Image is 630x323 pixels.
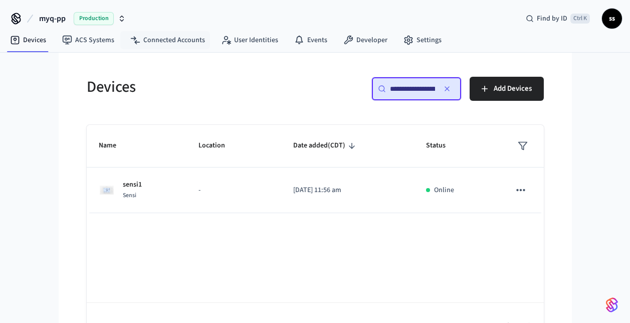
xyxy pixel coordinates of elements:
[286,31,335,49] a: Events
[603,10,621,28] span: ss
[213,31,286,49] a: User Identities
[434,185,454,196] p: Online
[518,10,598,28] div: Find by IDCtrl K
[99,138,129,153] span: Name
[123,180,142,190] p: sensi1
[39,13,66,25] span: myq-pp
[470,77,544,101] button: Add Devices
[395,31,450,49] a: Settings
[2,31,54,49] a: Devices
[123,191,136,200] span: Sensi
[87,125,544,213] table: sticky table
[537,14,567,24] span: Find by ID
[198,138,238,153] span: Location
[606,297,618,313] img: SeamLogoGradient.69752ec5.svg
[87,77,309,97] h5: Devices
[198,185,269,196] p: -
[494,82,532,95] span: Add Devices
[99,182,115,198] img: Sensi Smart Thermostat (White)
[74,12,114,25] span: Production
[602,9,622,29] button: ss
[426,138,459,153] span: Status
[122,31,213,49] a: Connected Accounts
[293,138,358,153] span: Date added(CDT)
[54,31,122,49] a: ACS Systems
[293,185,402,196] p: [DATE] 11:56 am
[335,31,395,49] a: Developer
[570,14,590,24] span: Ctrl K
